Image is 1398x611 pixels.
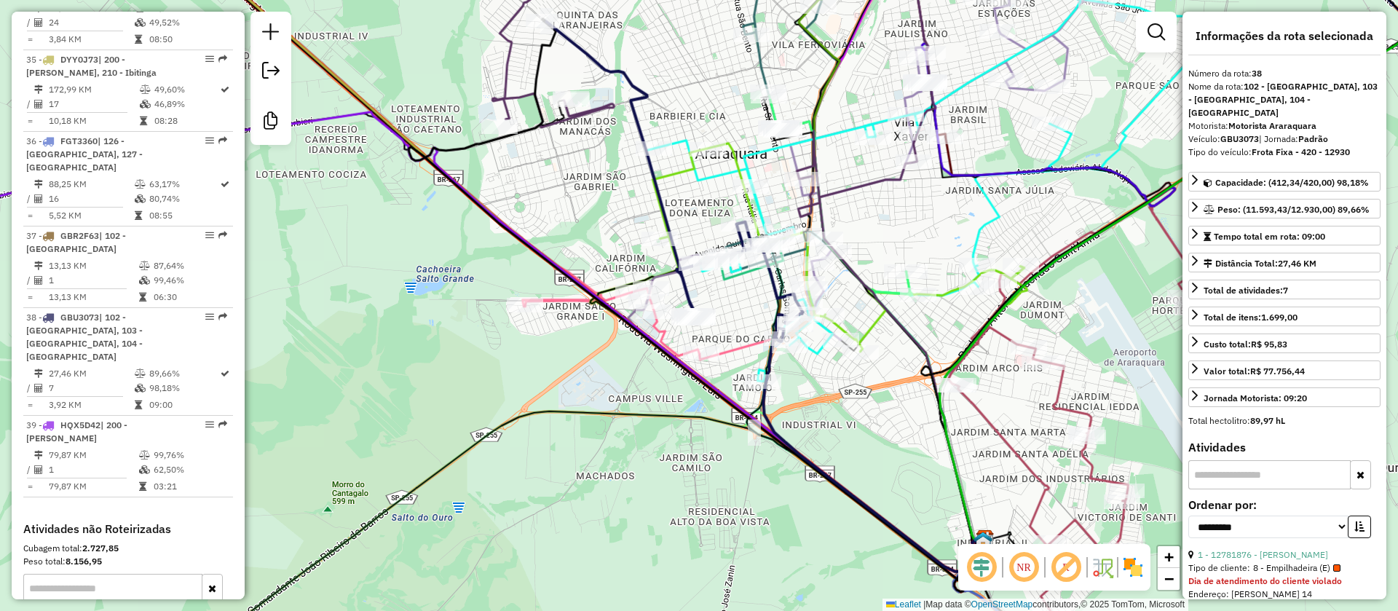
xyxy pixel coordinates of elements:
td: 87,64% [153,259,226,273]
td: / [26,192,33,206]
i: % de utilização da cubagem [135,18,146,27]
em: Rota exportada [218,312,227,321]
a: Peso: (11.593,43/12.930,00) 89,66% [1188,199,1381,218]
i: Total de Atividades [34,18,43,27]
span: | 126 - [GEOGRAPHIC_DATA], 127 - [GEOGRAPHIC_DATA] [26,135,143,173]
a: 1 - 12781876 - [PERSON_NAME] [1198,549,1328,560]
a: Total de itens:1.699,00 [1188,307,1381,326]
td: 99,76% [153,448,226,462]
i: % de utilização da cubagem [135,194,146,203]
h4: Atividades não Roteirizadas [23,522,233,536]
i: Distância Total [34,180,43,189]
span: GBU3073 [60,312,99,323]
td: / [26,381,33,395]
div: Custo total: [1204,338,1287,351]
div: Atividade não roteirizada - ANDERSON DEPOSITO DE [674,310,711,324]
td: 89,66% [149,366,219,381]
td: 10,18 KM [48,114,139,128]
span: | 200 - [PERSON_NAME] [26,419,127,444]
i: Total de Atividades [34,465,43,474]
i: % de utilização da cubagem [139,276,150,285]
td: / [26,462,33,477]
strong: 2.727,85 [82,543,119,553]
em: Opções [205,55,214,63]
span: FGT3360 [60,135,98,146]
span: 27,46 KM [1278,258,1316,269]
span: | Jornada: [1259,133,1328,144]
i: % de utilização do peso [135,180,146,189]
span: GBR2F63 [60,230,99,241]
strong: 8.156,95 [66,556,102,567]
td: 49,60% [154,82,219,97]
span: Ocultar NR [1006,550,1041,585]
strong: R$ 95,83 [1251,339,1287,350]
div: Tipo de cliente: [1188,561,1381,575]
strong: Padrão [1298,133,1328,144]
td: / [26,97,33,111]
em: Rota exportada [218,136,227,145]
i: Total de Atividades [34,194,43,203]
a: Tempo total em rota: 09:00 [1188,226,1381,245]
i: Distância Total [34,369,43,378]
em: Rota exportada [218,420,227,429]
div: Motorista: [1188,119,1381,133]
div: Total de itens: [1204,311,1298,324]
div: Jornada Motorista: 09:20 [1204,392,1307,405]
td: 62,50% [153,462,226,477]
a: Jornada Motorista: 09:20 [1188,387,1381,407]
td: 80,74% [149,192,219,206]
td: 13,13 KM [48,259,138,273]
img: Fluxo de ruas [1091,556,1114,579]
i: Rota otimizada [221,85,229,94]
td: = [26,398,33,412]
div: Atividade não roteirizada - ANDERSON DEPOSITO DE [671,308,708,323]
span: Tempo total em rota: 09:00 [1214,231,1325,242]
strong: 7 [1283,285,1288,296]
td: 13,13 KM [48,290,138,304]
span: 36 - [26,135,143,173]
strong: Motorista Araraquara [1228,120,1316,131]
div: Tipo do veículo: [1188,146,1381,159]
a: Exibir filtros [1142,17,1171,47]
td: 16 [48,192,134,206]
span: 8 - Empilhadeira (E) [1253,561,1340,575]
em: Opções [205,420,214,429]
td: = [26,114,33,128]
td: 5,52 KM [48,208,134,223]
i: Distância Total [34,85,43,94]
td: 09:00 [149,398,219,412]
a: Capacidade: (412,34/420,00) 98,18% [1188,172,1381,192]
div: Atividade não roteirizada - SAVEGNAGO-SUPERMERCA [908,76,944,91]
h4: Atividades [1188,441,1381,454]
i: % de utilização do peso [135,369,146,378]
span: 38 - [26,312,143,362]
em: Opções [205,136,214,145]
div: Atividade não roteirizada - 51.765.900 EVANDRO F [763,123,799,138]
span: | 200 - [PERSON_NAME], 210 - Ibitinga [26,54,157,78]
div: Cubagem total: [23,542,233,555]
i: Tempo total em rota [135,401,142,409]
td: 08:50 [149,32,219,47]
td: = [26,32,33,47]
i: Total de Atividades [34,384,43,393]
div: Distância Total: [1204,257,1316,270]
a: Zoom out [1158,568,1180,590]
a: Custo total:R$ 95,83 [1188,334,1381,353]
span: − [1164,569,1174,588]
td: 79,87 KM [48,448,138,462]
i: Tempo total em rota [139,293,146,301]
td: 27,46 KM [48,366,134,381]
td: 3,92 KM [48,398,134,412]
span: | 102 - [GEOGRAPHIC_DATA] [26,230,126,254]
td: 1 [48,273,138,288]
span: HQX5D42 [60,419,100,430]
i: % de utilização da cubagem [139,465,150,474]
div: Atividade não roteirizada - 51.765.900 EVANDRO F [758,122,794,136]
i: Total de Atividades [34,100,43,109]
h4: Informações da rota selecionada [1188,29,1381,43]
i: % de utilização do peso [140,85,151,94]
label: Ordenar por: [1188,496,1381,513]
div: Nome da rota: [1188,80,1381,119]
i: % de utilização da cubagem [140,100,151,109]
a: Valor total:R$ 77.756,44 [1188,360,1381,380]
